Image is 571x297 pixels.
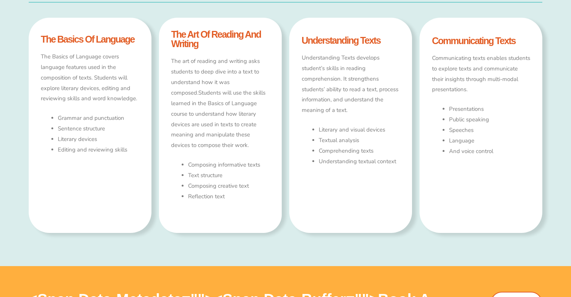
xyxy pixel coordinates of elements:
h4: Communicating Texts [432,36,530,46]
p: The Basics of Language covers language features used in the composition of texts. Students will e... [41,52,139,104]
li: Composing creative text [188,181,269,191]
p: The art of reading and writing asks students to deep dive into a text to understand how it was co... [171,56,269,151]
li: Literary devices [58,134,139,145]
li: Presentations [449,104,530,115]
h4: the art of reading and writing [171,30,269,49]
li: Grammar and punctuation [58,113,139,124]
li: Literary and visual devices [319,125,400,135]
p: Understanding Texts develops student’s skills in reading comprehension. It strengthens students’ ... [302,53,400,116]
h4: the basics of language [41,35,139,44]
li: Text structure [188,170,269,181]
li: Textual analysis [319,135,400,146]
li: Public speaking [449,115,530,125]
li: Composing informative texts [188,160,269,170]
li: Language [449,136,530,146]
li: Speeches [449,125,530,136]
iframe: Chat Widget [441,212,571,297]
p: Communicating texts enables students to explore texts and communicate their insights through mult... [432,53,530,95]
h4: understanding texts [302,36,400,45]
button: Add or edit images [232,1,242,11]
button: Text [211,1,221,11]
li: Editing and reviewing skills [58,145,139,155]
li: Comprehending texts [319,146,400,156]
li: And voice control [449,146,530,157]
p: Understanding textual context [319,156,400,167]
button: Draw [221,1,232,11]
li: Reflection text [188,191,269,202]
li: Sentence structure [58,124,139,134]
